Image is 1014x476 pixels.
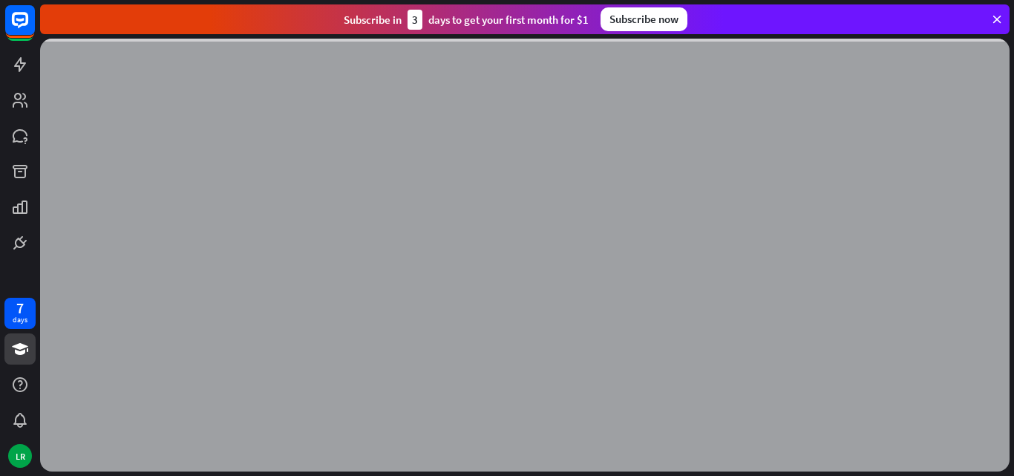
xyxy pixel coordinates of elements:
a: 7 days [4,298,36,329]
div: Subscribe in days to get your first month for $1 [344,10,589,30]
div: 3 [408,10,422,30]
div: 7 [16,301,24,315]
div: LR [8,444,32,468]
div: days [13,315,27,325]
div: Subscribe now [601,7,687,31]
